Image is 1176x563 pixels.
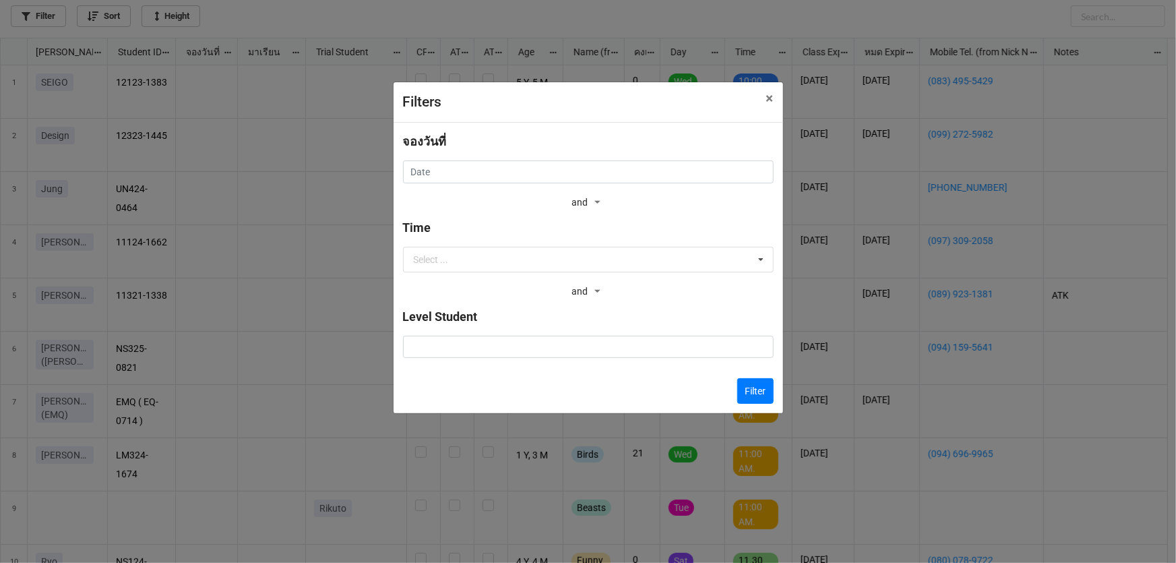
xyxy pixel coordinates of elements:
label: Time [403,218,431,237]
input: Date [403,160,774,183]
label: Level Student [403,307,478,326]
label: จองวันที่ [403,132,447,151]
div: and [571,193,604,213]
span: × [766,90,774,107]
div: Filters [403,92,737,113]
div: and [571,282,604,302]
button: Filter [737,378,774,404]
div: Select ... [414,255,449,264]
